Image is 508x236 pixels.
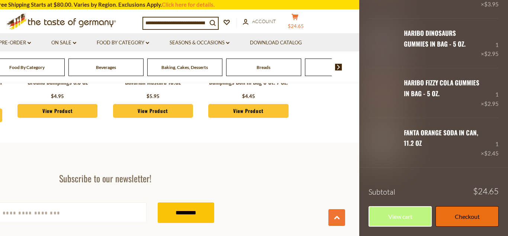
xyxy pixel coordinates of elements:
[170,39,229,47] a: Seasons & Occasions
[369,78,396,108] a: Haribo Fizzy Cola Gummies in Bag
[162,1,215,8] a: Click here for details.
[97,39,149,47] a: Food By Category
[284,13,306,32] button: $24.65
[404,28,466,48] a: Haribo Dinosaurs Gummies in Bag - 5 oz.
[243,18,276,26] a: Account
[369,187,395,196] span: Subtotal
[51,93,64,100] div: $4.95
[484,1,499,7] span: $3.95
[113,104,193,118] a: View Product
[335,64,342,70] img: next arrow
[473,187,499,195] span: $24.65
[369,28,396,59] a: Haribo Dinosaurs Gummies in Bag
[369,78,396,106] img: Haribo Fizzy Cola Gummies in Bag
[484,150,499,157] span: $2.45
[369,28,396,56] img: Haribo Dinosaurs Gummies in Bag
[9,64,45,70] a: Food By Category
[252,18,276,24] span: Account
[369,128,396,155] img: Fanta Orange Soda in Can, 11.2 oz
[404,128,478,148] a: Fanta Orange Soda in Can, 11.2 oz
[257,64,270,70] a: Breads
[288,23,304,29] span: $24.65
[17,104,97,118] a: View Product
[484,100,499,107] span: $2.95
[484,50,499,57] span: $2.95
[161,64,208,70] a: Baking, Cakes, Desserts
[481,78,499,108] div: 1 ×
[147,93,160,100] div: $5.95
[369,206,432,227] a: View cart
[404,78,479,98] a: Haribo Fizzy Cola Gummies in Bag - 5 oz.
[250,39,302,47] a: Download Catalog
[51,39,76,47] a: On Sale
[208,104,288,118] a: View Product
[435,206,499,227] a: Checkout
[96,64,116,70] a: Beverages
[242,93,255,100] div: $4.45
[481,128,499,158] div: 1 ×
[369,128,396,158] a: Fanta Orange Soda in Can, 11.2 oz
[481,28,499,59] div: 1 ×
